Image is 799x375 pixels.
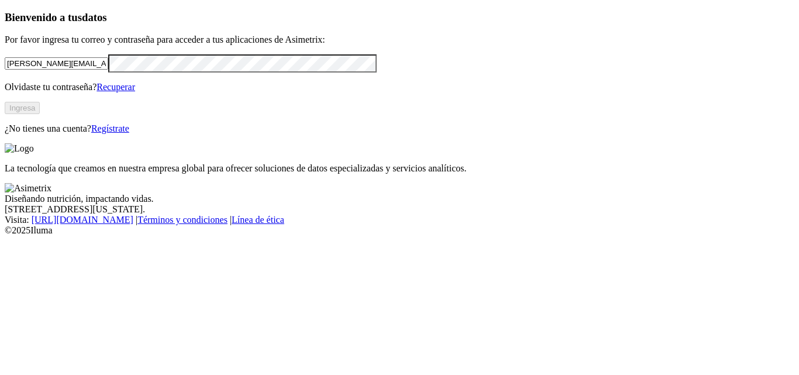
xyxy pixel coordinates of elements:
a: Línea de ética [232,215,284,225]
div: Diseñando nutrición, impactando vidas. [5,194,794,204]
button: Ingresa [5,102,40,114]
p: Por favor ingresa tu correo y contraseña para acceder a tus aplicaciones de Asimetrix: [5,35,794,45]
div: © 2025 Iluma [5,225,794,236]
a: Recuperar [97,82,135,92]
a: Regístrate [91,123,129,133]
span: datos [82,11,107,23]
a: Términos y condiciones [137,215,228,225]
p: La tecnología que creamos en nuestra empresa global para ofrecer soluciones de datos especializad... [5,163,794,174]
a: [URL][DOMAIN_NAME] [32,215,133,225]
input: Tu correo [5,57,108,70]
h3: Bienvenido a tus [5,11,794,24]
img: Asimetrix [5,183,51,194]
img: Logo [5,143,34,154]
p: Olvidaste tu contraseña? [5,82,794,92]
p: ¿No tienes una cuenta? [5,123,794,134]
div: [STREET_ADDRESS][US_STATE]. [5,204,794,215]
div: Visita : | | [5,215,794,225]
